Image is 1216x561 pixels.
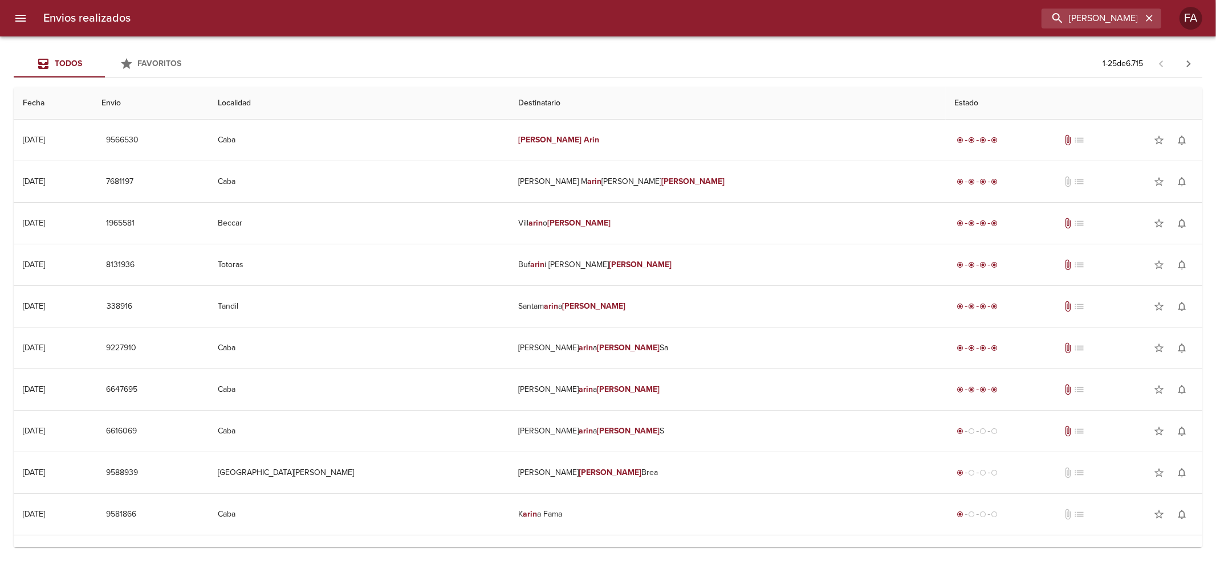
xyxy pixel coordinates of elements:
span: radio_button_checked [957,220,964,227]
button: 6616069 [101,421,141,442]
span: Tiene documentos adjuntos [1063,259,1074,271]
em: arin [530,260,544,269]
button: menu [7,5,34,32]
span: radio_button_checked [957,511,964,518]
span: No tiene pedido asociado [1074,384,1085,395]
em: [PERSON_NAME] [597,343,660,353]
em: arin [523,509,537,519]
button: 9588939 [101,462,143,484]
button: Agregar a favoritos [1148,420,1170,443]
td: Vill o [509,203,946,244]
div: [DATE] [23,509,45,519]
span: star_border [1153,218,1165,229]
td: Caba [209,120,509,161]
span: No tiene pedido asociado [1074,425,1085,437]
th: Destinatario [509,87,946,120]
button: Activar notificaciones [1170,212,1193,235]
span: notifications_none [1176,425,1187,437]
span: radio_button_unchecked [969,511,975,518]
span: radio_button_checked [991,261,998,268]
em: [PERSON_NAME] [609,260,672,269]
button: Agregar a favoritos [1148,461,1170,484]
span: star_border [1153,259,1165,271]
button: Agregar a favoritos [1148,170,1170,193]
button: Agregar a favoritos [1148,378,1170,401]
em: [PERSON_NAME] [547,218,611,228]
td: Totoras [209,244,509,285]
span: 9581866 [106,507,136,522]
td: Caba [209,411,509,452]
em: [PERSON_NAME] [597,426,660,436]
p: 1 - 25 de 6.715 [1103,58,1143,69]
span: radio_button_checked [969,261,975,268]
button: 7681197 [101,171,138,193]
span: 9566530 [106,133,139,148]
span: Todos [55,59,82,68]
button: Activar notificaciones [1170,378,1193,401]
div: Generado [955,425,1001,437]
span: radio_button_checked [957,178,964,185]
span: radio_button_checked [957,137,964,144]
button: Agregar a favoritos [1148,253,1170,276]
span: star_border [1153,134,1165,146]
button: 9566530 [101,130,143,151]
span: No tiene pedido asociado [1074,134,1085,146]
em: arin [579,343,593,353]
span: radio_button_checked [991,178,998,185]
span: Tiene documentos adjuntos [1063,218,1074,229]
div: [DATE] [23,343,45,353]
button: Activar notificaciones [1170,253,1193,276]
td: Buf i [PERSON_NAME] [509,244,946,285]
td: K a Fama [509,494,946,535]
span: radio_button_checked [957,428,964,435]
td: [PERSON_NAME] a Sa [509,327,946,368]
span: radio_button_checked [969,178,975,185]
td: Caba [209,327,509,368]
span: radio_button_checked [980,137,987,144]
span: No tiene pedido asociado [1074,342,1085,354]
em: arin [579,426,593,436]
span: Pagina siguiente [1175,50,1202,77]
span: radio_button_checked [991,137,998,144]
button: Activar notificaciones [1170,420,1193,443]
span: 6616069 [106,424,137,439]
button: Activar notificaciones [1170,503,1193,526]
td: [PERSON_NAME] Brea [509,452,946,493]
div: Entregado [955,301,1001,312]
span: notifications_none [1176,509,1187,520]
span: No tiene documentos adjuntos [1063,467,1074,478]
span: radio_button_unchecked [991,511,998,518]
span: radio_button_unchecked [969,428,975,435]
div: [DATE] [23,426,45,436]
th: Envio [92,87,209,120]
span: notifications_none [1176,218,1187,229]
span: No tiene documentos adjuntos [1063,176,1074,187]
div: Entregado [955,176,1001,187]
span: radio_button_checked [957,261,964,268]
th: Estado [946,87,1202,120]
td: [PERSON_NAME] M [PERSON_NAME] [509,161,946,202]
em: [PERSON_NAME] [518,135,581,145]
div: Entregado [955,384,1001,395]
span: star_border [1153,425,1165,437]
button: Agregar a favoritos [1148,337,1170,359]
em: [PERSON_NAME] [597,384,660,394]
span: Tiene documentos adjuntos [1063,342,1074,354]
span: notifications_none [1176,259,1187,271]
span: radio_button_unchecked [980,469,987,476]
span: radio_button_unchecked [980,428,987,435]
button: 9581866 [101,504,141,525]
span: radio_button_checked [969,220,975,227]
span: radio_button_checked [980,178,987,185]
div: [DATE] [23,177,45,186]
span: star_border [1153,384,1165,395]
button: Agregar a favoritos [1148,129,1170,151]
td: [PERSON_NAME] a S [509,411,946,452]
button: Activar notificaciones [1170,461,1193,484]
span: radio_button_checked [980,220,987,227]
button: 6647695 [101,379,142,400]
div: [DATE] [23,135,45,145]
span: radio_button_checked [980,386,987,393]
span: No tiene pedido asociado [1074,218,1085,229]
button: Activar notificaciones [1170,129,1193,151]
